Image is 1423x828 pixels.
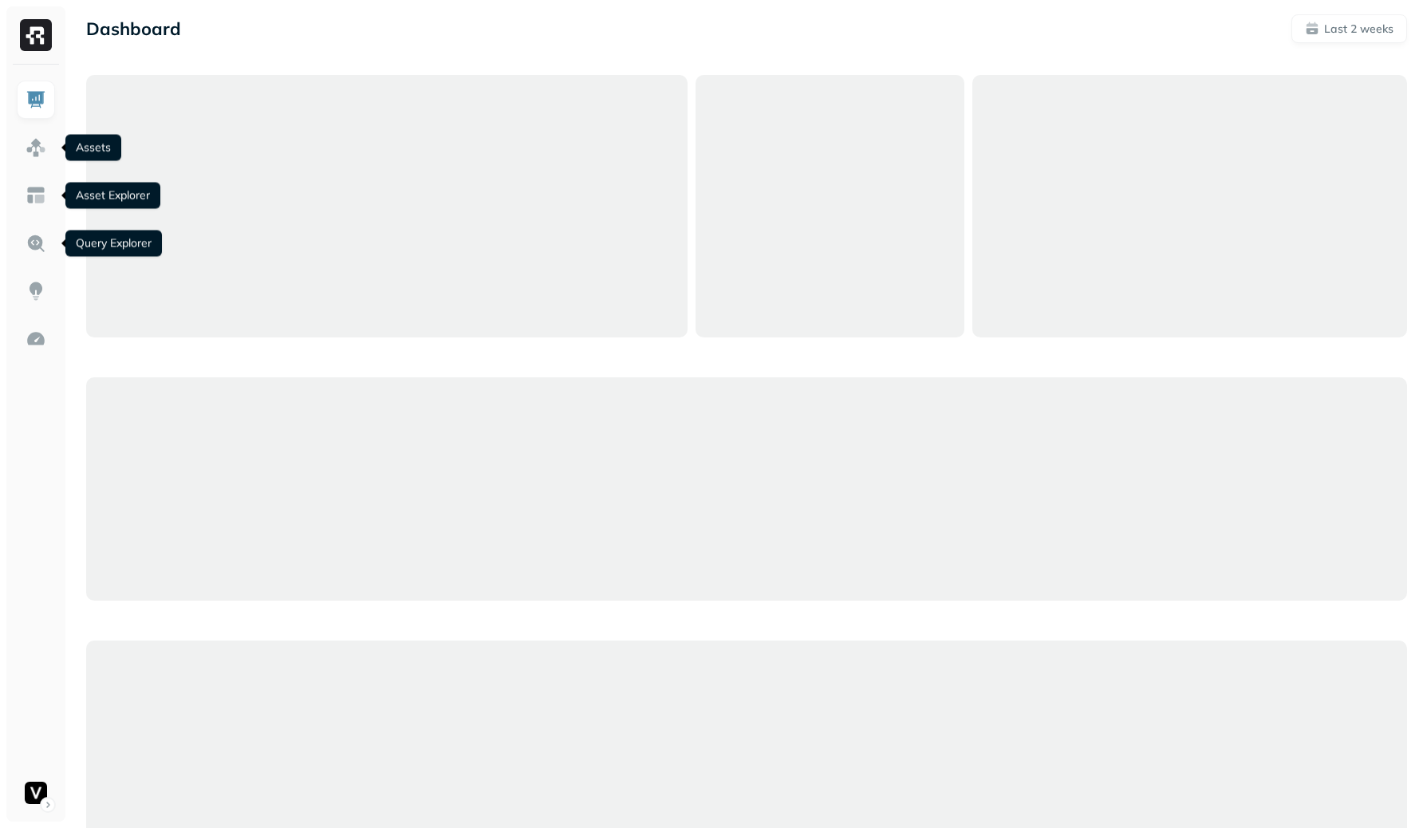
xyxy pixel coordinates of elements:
[26,137,46,158] img: Assets
[86,18,181,40] p: Dashboard
[26,89,46,110] img: Dashboard
[25,782,47,804] img: Voodoo
[1291,14,1407,43] button: Last 2 weeks
[26,185,46,206] img: Asset Explorer
[65,135,121,161] div: Assets
[65,231,162,257] div: Query Explorer
[26,281,46,302] img: Insights
[65,183,160,209] div: Asset Explorer
[1324,22,1393,37] p: Last 2 weeks
[26,233,46,254] img: Query Explorer
[20,19,52,51] img: Ryft
[26,329,46,349] img: Optimization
